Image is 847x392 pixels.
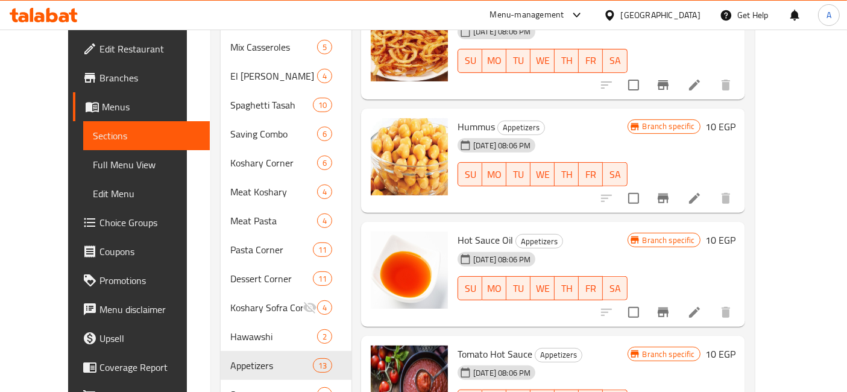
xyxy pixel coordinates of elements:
span: Hot Sauce Oil [458,231,513,249]
button: delete [711,71,740,100]
span: 11 [313,244,332,256]
span: Branch specific [638,121,700,132]
a: Edit menu item [687,78,702,92]
div: Appetizers [497,121,545,135]
span: Appetizers [516,235,562,248]
button: FR [579,276,603,300]
div: Meat Koshary4 [221,177,352,206]
span: FR [584,166,598,183]
span: 4 [318,71,332,82]
div: Menu-management [490,8,564,22]
h6: 10 EGP [705,346,735,362]
a: Edit Menu [83,179,210,208]
span: 2 [318,331,332,343]
span: SA [608,166,622,183]
button: TU [506,162,531,186]
div: Dessert Corner11 [221,264,352,293]
span: SU [463,166,477,183]
button: SU [458,276,482,300]
span: WE [535,280,550,297]
span: Hawawshi [230,329,317,344]
a: Menu disclaimer [73,295,210,324]
div: Koshary Sofra Corner [230,300,303,315]
span: WE [535,166,550,183]
div: Mix Casseroles5 [221,33,352,62]
span: Select to update [621,186,646,211]
button: WE [531,162,555,186]
div: items [317,213,332,228]
div: Meat Pasta4 [221,206,352,235]
span: Pasta Corner [230,242,313,257]
span: Branch specific [638,235,700,246]
button: SA [603,49,627,73]
button: WE [531,276,555,300]
div: El [PERSON_NAME] Meal4 [221,62,352,90]
div: Saving Combo6 [221,119,352,148]
span: SA [608,280,622,297]
img: Hot Sauce Oil [371,232,448,309]
span: [DATE] 08:06 PM [468,26,535,37]
svg: Inactive section [303,300,317,315]
button: FR [579,162,603,186]
span: FR [584,52,598,69]
span: Upsell [99,331,200,346]
div: Saving Combo [230,127,317,141]
button: SU [458,49,482,73]
a: Edit Restaurant [73,34,210,63]
button: FR [579,49,603,73]
button: MO [482,49,506,73]
div: Koshary Corner6 [221,148,352,177]
span: Select to update [621,72,646,98]
span: Full Menu View [93,157,200,172]
span: TH [559,166,574,183]
span: TU [511,52,526,69]
span: Coverage Report [99,360,200,375]
a: Coupons [73,237,210,266]
span: TH [559,280,574,297]
span: 4 [318,215,332,227]
button: Branch-specific-item [649,298,678,327]
button: TU [506,49,531,73]
span: MO [487,280,502,297]
button: MO [482,162,506,186]
span: Hummus [458,118,495,136]
div: items [317,300,332,315]
span: SU [463,52,477,69]
button: SU [458,162,482,186]
span: Koshary Corner [230,156,317,170]
button: WE [531,49,555,73]
span: Appetizers [535,348,582,362]
div: Appetizers13 [221,351,352,380]
span: Tomato Hot Sauce [458,345,532,363]
span: Mix Casseroles [230,40,317,54]
span: Edit Menu [93,186,200,201]
span: 6 [318,128,332,140]
span: Select to update [621,300,646,325]
h6: 10 EGP [705,232,735,248]
div: Meat Koshary [230,185,317,199]
h6: 10 EGP [705,118,735,135]
span: Sections [93,128,200,143]
div: Spaghetti Tasah [230,98,313,112]
span: 5 [318,42,332,53]
button: SA [603,162,627,186]
span: Menu disclaimer [99,302,200,317]
div: items [317,127,332,141]
span: [DATE] 08:06 PM [468,140,535,151]
img: Hummus [371,118,448,195]
div: Appetizers [515,234,563,248]
button: MO [482,276,506,300]
span: MO [487,52,502,69]
a: Edit menu item [687,191,702,206]
div: El Akeel Meal [230,69,317,83]
span: 11 [313,273,332,285]
span: Choice Groups [99,215,200,230]
a: Upsell [73,324,210,353]
span: [DATE] 08:06 PM [468,367,535,379]
button: Branch-specific-item [649,71,678,100]
a: Full Menu View [83,150,210,179]
button: Branch-specific-item [649,184,678,213]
